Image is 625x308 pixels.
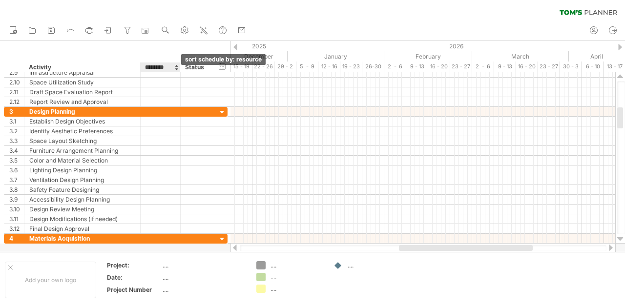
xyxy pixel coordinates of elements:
[29,156,135,165] div: Color and Material Selection
[406,62,428,72] div: 9 - 13
[288,51,384,62] div: January 2026
[29,97,135,106] div: Report Review and Approval
[348,261,401,269] div: ....
[9,117,24,126] div: 3.1
[29,224,135,233] div: Final Design Approval
[384,62,406,72] div: 2 - 6
[163,261,245,269] div: ....
[362,62,384,72] div: 26-30
[9,68,24,77] div: 2.9
[163,286,245,294] div: ....
[29,185,135,194] div: Safety Feature Designing
[29,165,135,175] div: Lighting Design Planning
[516,62,538,72] div: 16 - 20
[252,62,274,72] div: 22 - 26
[9,165,24,175] div: 3.6
[29,68,135,77] div: Infrastructure Appraisal
[29,136,135,145] div: Space Layout Sketching
[274,62,296,72] div: 29 - 2
[9,195,24,204] div: 3.9
[9,107,24,116] div: 3
[29,214,135,224] div: Design Modifications (if needed)
[271,273,324,281] div: ....
[29,205,135,214] div: Design Review Meeting
[494,62,516,72] div: 9 - 13
[582,62,604,72] div: 6 - 10
[450,62,472,72] div: 23 - 27
[181,54,266,65] div: sort schedule by: resource
[9,185,24,194] div: 3.8
[29,117,135,126] div: Establish Design Objectives
[29,107,135,116] div: Design Planning
[29,78,135,87] div: Space Utilization Study
[107,261,161,269] div: Project:
[9,146,24,155] div: 3.4
[5,262,96,298] div: Add your own logo
[560,62,582,72] div: 30 - 3
[428,62,450,72] div: 16 - 20
[9,224,24,233] div: 3.12
[107,273,161,282] div: Date:
[9,87,24,97] div: 2.11
[29,87,135,97] div: Draft Space Evaluation Report
[29,175,135,185] div: Ventilation Design Planning
[29,195,135,204] div: Accessibility Design Planning
[271,261,324,269] div: ....
[538,62,560,72] div: 23 - 27
[340,62,362,72] div: 19 - 23
[185,62,207,72] div: Status
[29,62,135,72] div: Activity
[9,175,24,185] div: 3.7
[230,62,252,72] div: 15 - 19
[318,62,340,72] div: 12 - 16
[29,146,135,155] div: Furniture Arrangement Planning
[472,51,569,62] div: March 2026
[9,126,24,136] div: 3.2
[9,205,24,214] div: 3.10
[9,214,24,224] div: 3.11
[9,136,24,145] div: 3.3
[107,286,161,294] div: Project Number
[296,62,318,72] div: 5 - 9
[29,126,135,136] div: Identify Aesthetic Preferences
[187,51,288,62] div: December 2025
[271,285,324,293] div: ....
[9,234,24,243] div: 4
[472,62,494,72] div: 2 - 6
[9,78,24,87] div: 2.10
[9,156,24,165] div: 3.5
[384,51,472,62] div: February 2026
[29,234,135,243] div: Materials Acquisition
[163,273,245,282] div: ....
[9,97,24,106] div: 2.12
